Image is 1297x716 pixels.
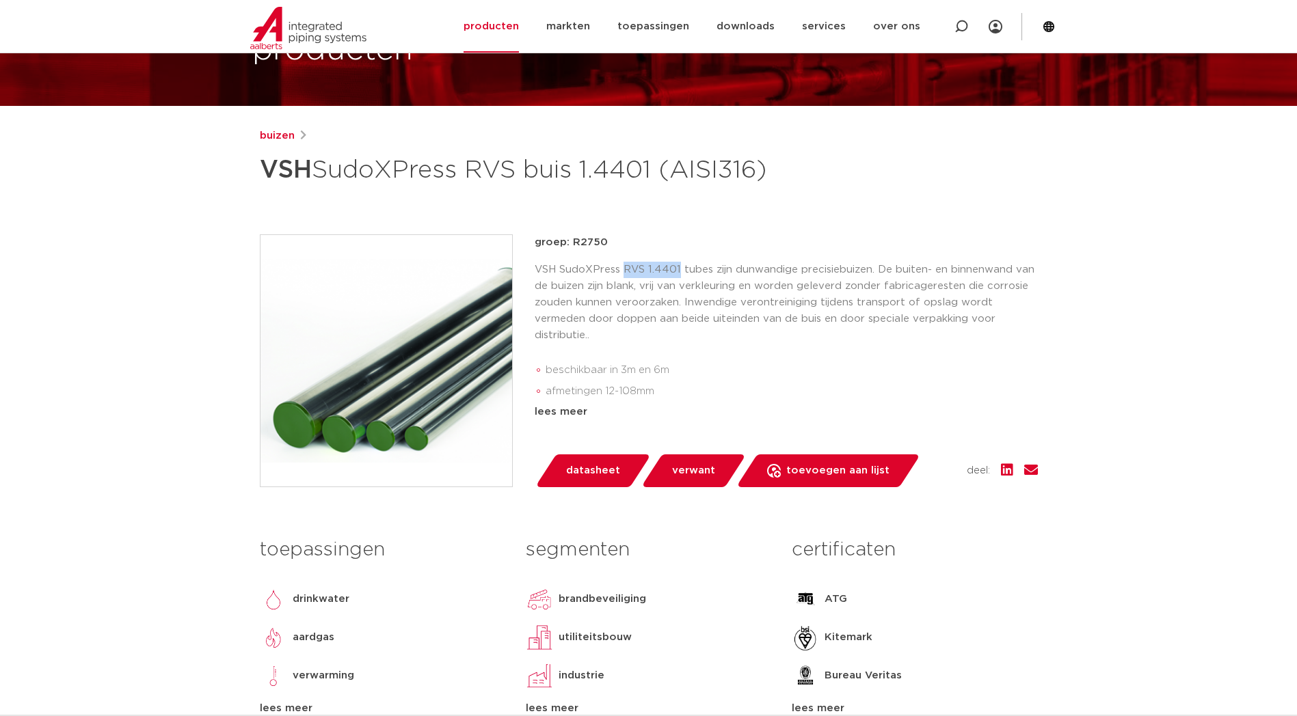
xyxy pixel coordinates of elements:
img: aardgas [260,624,287,651]
p: drinkwater [293,591,349,607]
img: drinkwater [260,586,287,613]
img: brandbeveiliging [526,586,553,613]
p: aardgas [293,629,334,646]
p: industrie [559,667,604,684]
span: toevoegen aan lijst [786,460,890,482]
strong: VSH [260,158,312,182]
h3: segmenten [526,536,771,564]
img: verwarming [260,662,287,689]
p: verwarming [293,667,354,684]
img: utiliteitsbouw [526,624,553,651]
a: buizen [260,128,295,144]
a: datasheet [535,454,651,487]
p: ATG [825,591,847,607]
span: verwant [672,460,715,482]
h3: certificaten [792,536,1037,564]
div: lees meer [535,404,1038,420]
p: Kitemark [825,629,872,646]
span: datasheet [566,460,620,482]
img: ATG [792,586,819,613]
p: VSH SudoXPress RVS 1.4401 tubes zijn dunwandige precisiebuizen. De buiten- en binnenwand van de b... [535,262,1038,344]
span: deel: [967,463,990,479]
p: utiliteitsbouw [559,629,632,646]
img: industrie [526,662,553,689]
h3: toepassingen [260,536,505,564]
p: Bureau Veritas [825,667,902,684]
a: verwant [641,454,746,487]
p: brandbeveiliging [559,591,646,607]
img: Kitemark [792,624,819,651]
li: afmetingen 12-108mm [546,381,1038,402]
h1: SudoXPress RVS buis 1.4401 (AISI316) [260,150,773,191]
p: groep: R2750 [535,234,1038,251]
img: Bureau Veritas [792,662,819,689]
li: beschikbaar in 3m en 6m [546,359,1038,381]
img: Product Image for VSH SudoXPress RVS buis 1.4401 (AISI316) [260,235,512,486]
